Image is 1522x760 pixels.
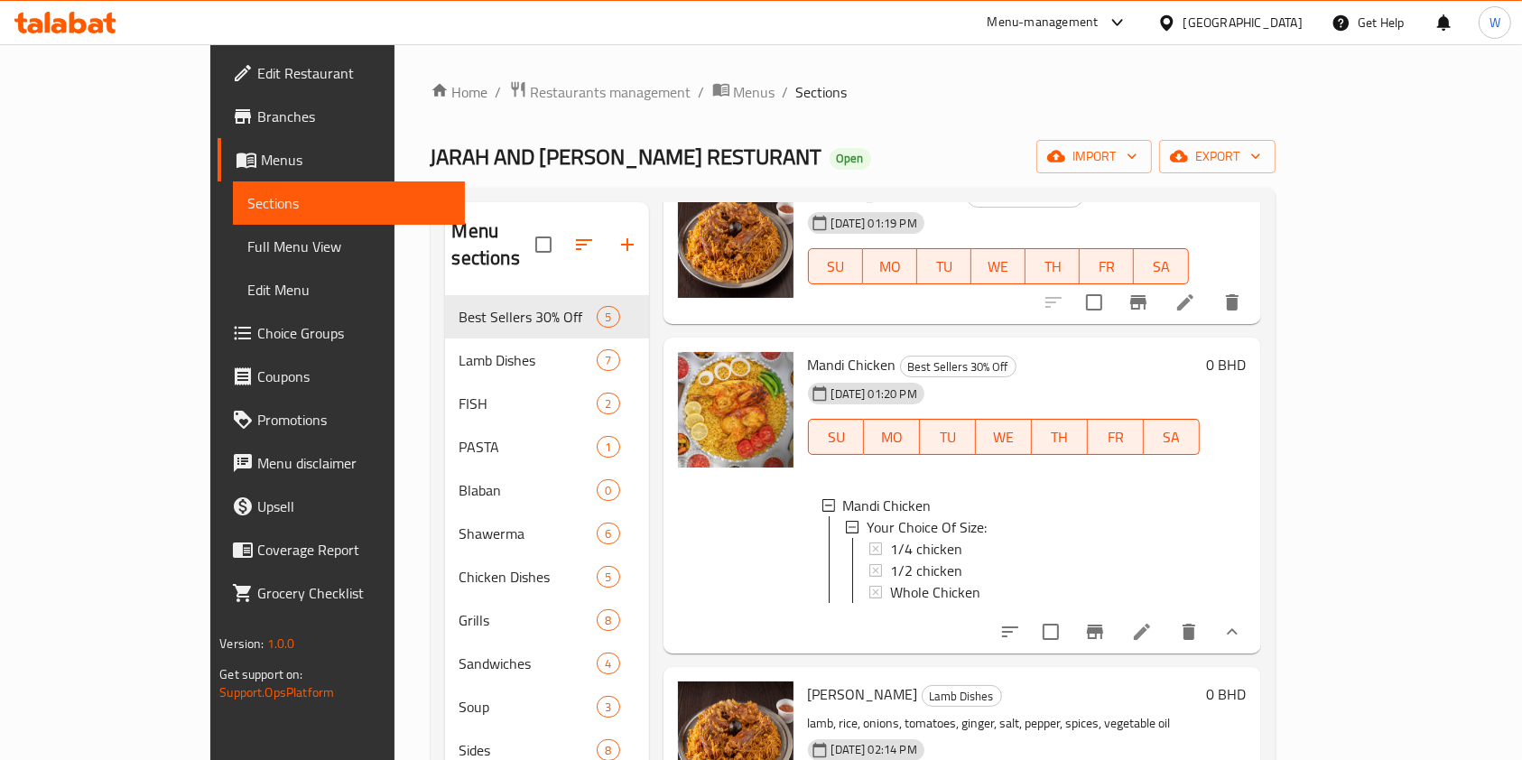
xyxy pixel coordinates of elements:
[459,306,598,328] div: Best Sellers 30% Off
[983,424,1025,450] span: WE
[922,685,1002,707] div: Lamb Dishes
[597,609,619,631] div: items
[597,306,619,328] div: items
[233,268,465,311] a: Edit Menu
[445,382,649,425] div: FISH2
[233,181,465,225] a: Sections
[531,81,691,103] span: Restaurants management
[830,148,871,170] div: Open
[431,80,1276,104] nav: breadcrumb
[219,632,264,655] span: Version:
[890,560,962,581] span: 1/2 chicken
[976,419,1032,455] button: WE
[597,523,619,544] div: items
[509,80,691,104] a: Restaurants management
[445,468,649,512] div: Blaban0
[218,311,465,355] a: Choice Groups
[871,424,913,450] span: MO
[459,436,598,458] span: PASTA
[445,598,649,642] div: Grills8
[218,355,465,398] a: Coupons
[830,151,871,166] span: Open
[597,696,619,718] div: items
[924,254,964,280] span: TU
[267,632,295,655] span: 1.0.0
[1088,419,1144,455] button: FR
[1134,248,1188,284] button: SA
[459,479,598,501] div: Blaban
[598,655,618,672] span: 4
[431,136,822,177] span: JARAH AND [PERSON_NAME] RESTURANT
[1075,283,1113,321] span: Select to update
[219,681,334,704] a: Support.OpsPlatform
[459,349,598,371] span: Lamb Dishes
[459,696,598,718] span: Soup
[247,279,450,301] span: Edit Menu
[598,742,618,759] span: 8
[219,663,302,686] span: Get support on:
[445,425,649,468] div: PASTA1
[597,479,619,501] div: items
[218,571,465,615] a: Grocery Checklist
[678,182,793,298] img: Lamb Mandi (Small)
[1196,182,1247,208] h6: 4.5 BHD
[824,741,924,758] span: [DATE] 02:14 PM
[988,12,1099,33] div: Menu-management
[257,366,450,387] span: Coupons
[218,398,465,441] a: Promotions
[1087,254,1127,280] span: FR
[597,349,619,371] div: items
[598,482,618,499] span: 0
[712,80,775,104] a: Menus
[257,106,450,127] span: Branches
[1144,419,1200,455] button: SA
[459,566,598,588] div: Chicken Dishes
[261,149,450,171] span: Menus
[808,419,865,455] button: SU
[218,95,465,138] a: Branches
[1174,292,1196,313] a: Edit menu item
[459,393,598,414] div: FISH
[459,523,598,544] span: Shawerma
[917,248,971,284] button: TU
[1051,145,1137,168] span: import
[233,225,465,268] a: Full Menu View
[257,322,450,344] span: Choice Groups
[218,441,465,485] a: Menu disclaimer
[1117,281,1160,324] button: Branch-specific-item
[598,309,618,326] span: 5
[218,51,465,95] a: Edit Restaurant
[1174,145,1261,168] span: export
[257,582,450,604] span: Grocery Checklist
[1207,681,1247,707] h6: 0 BHD
[927,424,969,450] span: TU
[1211,281,1254,324] button: delete
[808,351,896,378] span: Mandi Chicken
[920,419,976,455] button: TU
[445,685,649,728] div: Soup3
[1032,613,1070,651] span: Select to update
[1032,419,1088,455] button: TH
[459,609,598,631] div: Grills
[808,712,1200,735] p: lamb, rice, onions, tomatoes, ginger, salt, pepper, spices, vegetable oil
[496,81,502,103] li: /
[1025,248,1080,284] button: TH
[1141,254,1181,280] span: SA
[257,452,450,474] span: Menu disclaimer
[247,192,450,214] span: Sections
[870,254,910,280] span: MO
[863,248,917,284] button: MO
[824,385,924,403] span: [DATE] 01:20 PM
[824,215,924,232] span: [DATE] 01:19 PM
[808,681,918,708] span: [PERSON_NAME]
[598,352,618,369] span: 7
[1095,424,1137,450] span: FR
[678,352,793,468] img: Mandi Chicken
[257,62,450,84] span: Edit Restaurant
[257,409,450,431] span: Promotions
[890,538,962,560] span: 1/4 chicken
[796,81,848,103] span: Sections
